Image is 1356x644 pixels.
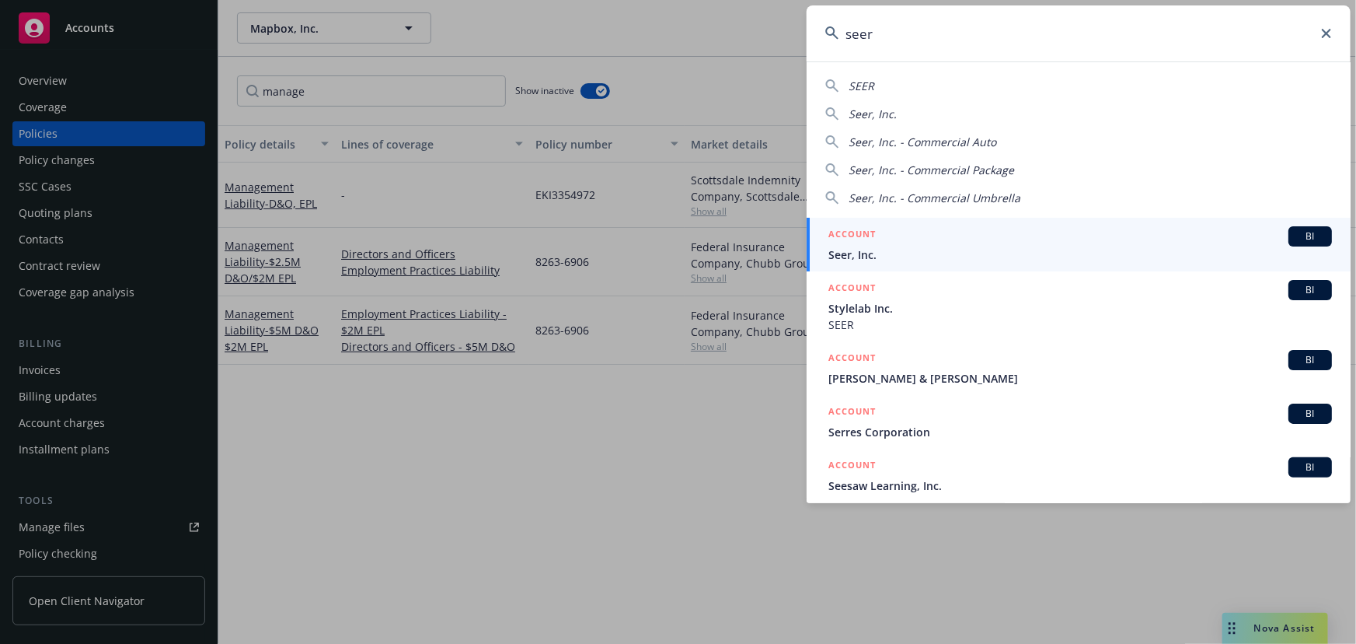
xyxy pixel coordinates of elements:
[828,300,1332,317] span: Stylelab Inc.
[828,404,876,422] h5: ACCOUNT
[828,370,1332,387] span: [PERSON_NAME] & [PERSON_NAME]
[849,79,874,93] span: SEER
[807,449,1351,502] a: ACCOUNTBISeesaw Learning, Inc.
[807,218,1351,271] a: ACCOUNTBISeer, Inc.
[828,424,1332,440] span: Serres Corporation
[849,107,897,121] span: Seer, Inc.
[807,5,1351,61] input: Search...
[828,280,876,299] h5: ACCOUNT
[828,457,876,476] h5: ACCOUNT
[1295,460,1326,474] span: BI
[828,350,876,369] h5: ACCOUNT
[849,191,1020,205] span: Seer, Inc. - Commercial Umbrella
[1295,353,1326,367] span: BI
[828,247,1332,263] span: Seer, Inc.
[1295,283,1326,297] span: BI
[807,341,1351,395] a: ACCOUNTBI[PERSON_NAME] & [PERSON_NAME]
[807,271,1351,341] a: ACCOUNTBIStylelab Inc.SEER
[1295,407,1326,421] span: BI
[828,226,876,245] h5: ACCOUNT
[849,163,1014,177] span: Seer, Inc. - Commercial Package
[807,395,1351,449] a: ACCOUNTBISerres Corporation
[1295,229,1326,243] span: BI
[828,317,1332,333] span: SEER
[828,478,1332,494] span: Seesaw Learning, Inc.
[849,135,996,149] span: Seer, Inc. - Commercial Auto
